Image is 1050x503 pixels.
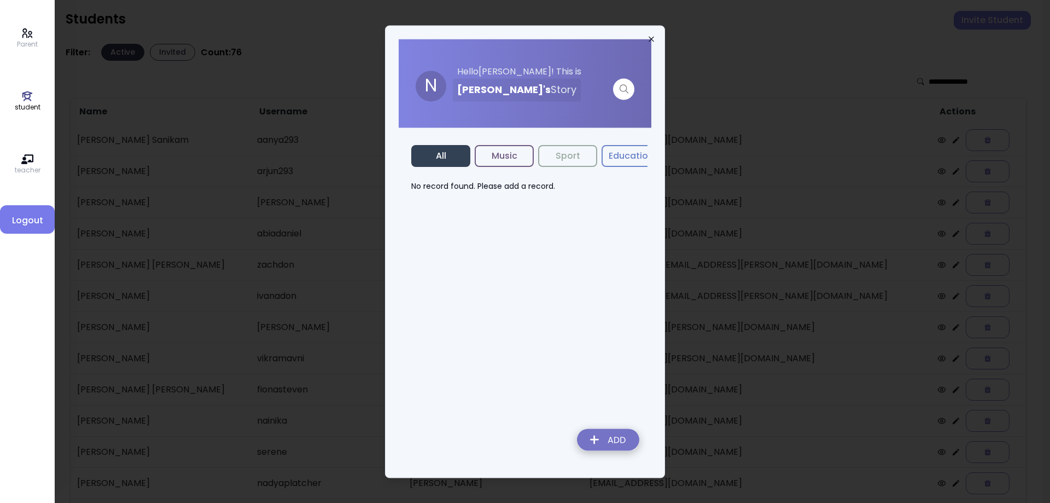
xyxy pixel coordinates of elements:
[457,78,576,101] h3: [PERSON_NAME] 's
[568,422,648,461] img: addRecordLogo
[551,83,576,96] span: Story
[411,145,470,167] button: All
[602,145,661,167] button: Education
[453,65,634,78] p: Hello [PERSON_NAME] ! This is
[411,181,639,192] p: No record found. Please add a record.
[475,145,534,167] button: Music
[538,145,597,167] button: Sport
[416,71,446,101] div: N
